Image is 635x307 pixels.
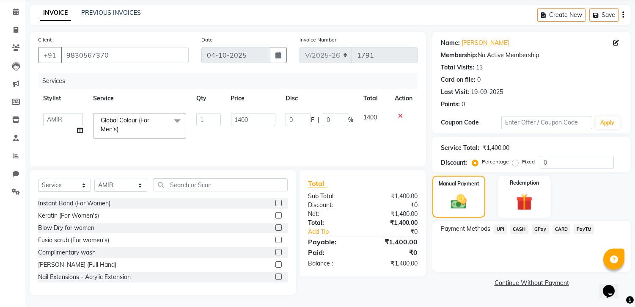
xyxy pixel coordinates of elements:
[280,89,358,108] th: Disc
[363,113,377,121] span: 1400
[363,192,424,201] div: ₹1,400.00
[300,36,336,44] label: Invoice Number
[39,73,424,89] div: Services
[510,224,528,234] span: CASH
[441,224,490,233] span: Payment Methods
[363,201,424,210] div: ₹0
[302,192,363,201] div: Sub Total:
[441,88,469,97] div: Last Visit:
[441,144,479,152] div: Service Total:
[363,218,424,227] div: ₹1,400.00
[38,236,109,245] div: Fusio scrub (For women's)
[363,247,424,257] div: ₹0
[226,89,280,108] th: Price
[302,227,373,236] a: Add Tip
[589,8,619,22] button: Save
[38,89,88,108] th: Stylist
[38,273,131,282] div: Nail Extensions - Acrylic Extension
[201,36,213,44] label: Date
[38,199,110,208] div: Instant Bond (For Women)
[471,88,503,97] div: 19-09-2025
[302,259,363,268] div: Balance :
[537,8,586,22] button: Create New
[441,118,501,127] div: Coupon Code
[318,116,319,124] span: |
[446,193,471,211] img: _cash.svg
[494,224,507,234] span: UPI
[363,237,424,247] div: ₹1,400.00
[81,9,141,17] a: PREVIOUS INVOICES
[302,247,363,257] div: Paid:
[441,75,476,84] div: Card on file:
[441,100,460,109] div: Points:
[38,224,94,232] div: Blow Dry for women
[61,47,189,63] input: Search by Name/Mobile/Email/Code
[532,224,549,234] span: GPay
[38,248,96,257] div: Complimentary wash
[441,51,622,60] div: No Active Membership
[302,210,363,218] div: Net:
[511,192,538,213] img: _gift.svg
[88,89,191,108] th: Service
[462,39,509,47] a: [PERSON_NAME]
[38,36,52,44] label: Client
[483,144,509,152] div: ₹1,400.00
[101,116,149,133] span: Global Colour (For Men's)
[553,224,571,234] span: CARD
[439,180,479,188] label: Manual Payment
[154,178,288,191] input: Search or Scan
[441,63,474,72] div: Total Visits:
[38,211,99,220] div: Keratin (For Women's)
[302,237,363,247] div: Payable:
[40,6,71,21] a: INVOICE
[363,210,424,218] div: ₹1,400.00
[476,63,483,72] div: 13
[434,279,629,288] a: Continue Without Payment
[574,224,594,234] span: PayTM
[363,259,424,268] div: ₹1,400.00
[311,116,314,124] span: F
[191,89,225,108] th: Qty
[38,260,116,269] div: [PERSON_NAME] (Full Hand)
[348,116,353,124] span: %
[302,201,363,210] div: Discount:
[462,100,465,109] div: 0
[441,51,478,60] div: Membership:
[302,218,363,227] div: Total:
[522,158,535,166] label: Fixed
[477,75,481,84] div: 0
[482,158,509,166] label: Percentage
[390,89,418,108] th: Action
[501,116,592,129] input: Enter Offer / Coupon Code
[38,47,62,63] button: +91
[358,89,390,108] th: Total
[596,116,620,129] button: Apply
[510,179,539,187] label: Redemption
[441,158,467,167] div: Discount:
[308,179,327,188] span: Total
[373,227,424,236] div: ₹0
[118,125,122,133] a: x
[441,39,460,47] div: Name:
[599,273,627,299] iframe: chat widget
